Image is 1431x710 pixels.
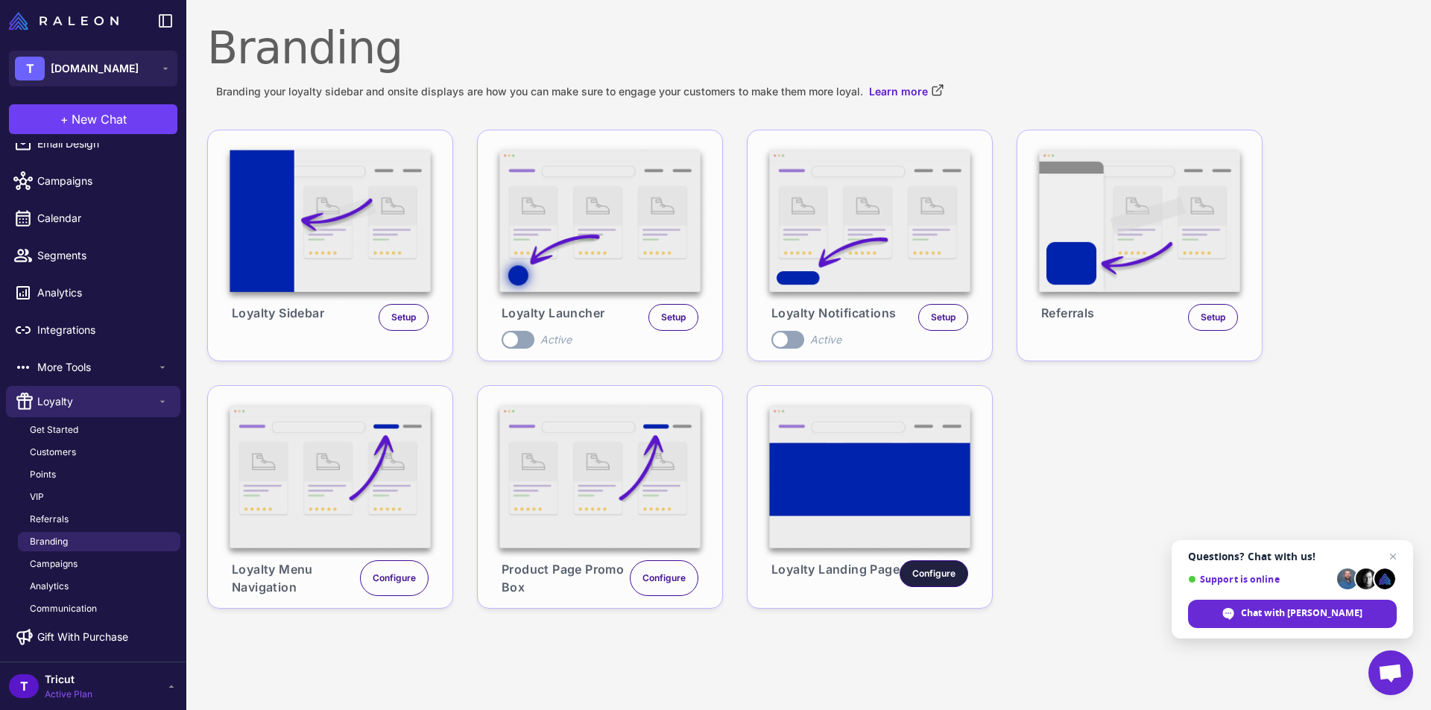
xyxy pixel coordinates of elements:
span: [DOMAIN_NAME] [51,60,139,77]
span: Tricut [45,671,92,688]
span: Points [30,468,56,481]
a: Analytics [18,577,180,596]
a: Calendar [6,203,180,234]
a: Segments [6,240,180,271]
a: Referrals [18,510,180,529]
div: Active [540,332,572,348]
span: Campaigns [30,557,78,571]
img: Loyalty Notifications [759,142,980,304]
a: Learn more [869,83,944,100]
span: Loyalty [37,393,157,410]
div: T [9,674,39,698]
span: Configure [912,567,955,580]
img: Loyalty Launcher [490,142,710,304]
img: Loyalty Landing Page [759,398,980,560]
h1: Branding [207,21,1410,75]
span: Questions? Chat with us! [1188,551,1397,562]
a: Branding [18,532,180,551]
img: Raleon Logo [9,12,119,30]
span: Support is online [1188,574,1332,585]
span: Loyalty Menu Navigation [232,560,360,596]
span: New Chat [72,110,127,128]
img: Referrals [1029,142,1250,304]
a: Gift With Purchase [6,621,180,653]
a: Analytics [6,277,180,308]
span: Email Design [37,136,168,152]
a: Campaigns [6,165,180,197]
span: + [60,110,69,128]
span: Active Plan [45,688,92,701]
span: Branding [30,535,68,548]
span: Referrals [1041,304,1095,331]
span: Configure [373,571,416,585]
a: Points [18,465,180,484]
span: More Tools [37,359,157,375]
div: T [15,57,45,80]
a: VIP [18,487,180,507]
span: Calendar [37,210,168,226]
span: Customers [30,446,76,459]
span: Configure [642,571,686,585]
img: Product Page Promo Box [490,398,710,560]
a: Customers [18,443,180,462]
span: Segments [37,247,168,264]
span: Branding your loyalty sidebar and onsite displays are how you can make sure to engage your custom... [216,83,863,100]
a: Campaigns [18,554,180,574]
span: Communication [30,602,97,615]
span: Setup [1201,311,1225,324]
span: Loyalty Launcher [502,304,604,331]
a: Email Design [6,128,180,159]
span: Setup [391,311,416,324]
img: Loyalty Menu Navigation [220,398,440,560]
span: Close chat [1384,548,1402,565]
span: Loyalty Notifications [771,304,896,331]
span: Analytics [30,580,69,593]
img: Loyalty Sidebar [220,142,440,304]
div: Open chat [1368,650,1413,695]
span: Get Started [30,423,78,437]
a: Get Started [18,420,180,440]
span: Product Page Promo Box [502,560,630,596]
a: Raleon Logo [9,12,124,30]
span: VIP [30,490,44,504]
span: Setup [931,311,955,324]
span: Gift With Purchase [37,629,128,645]
div: Chat with Raleon [1188,600,1397,628]
div: Active [810,332,841,348]
button: +New Chat [9,104,177,134]
span: Analytics [37,285,168,301]
a: Communication [18,599,180,618]
span: Referrals [30,513,69,526]
span: Chat with [PERSON_NAME] [1241,606,1362,620]
span: Loyalty Sidebar [232,304,324,331]
button: T[DOMAIN_NAME] [9,51,177,86]
span: Campaigns [37,173,168,189]
a: Integrations [6,314,180,346]
span: Integrations [37,322,168,338]
span: Setup [661,311,686,324]
span: Loyalty Landing Page [771,560,900,587]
